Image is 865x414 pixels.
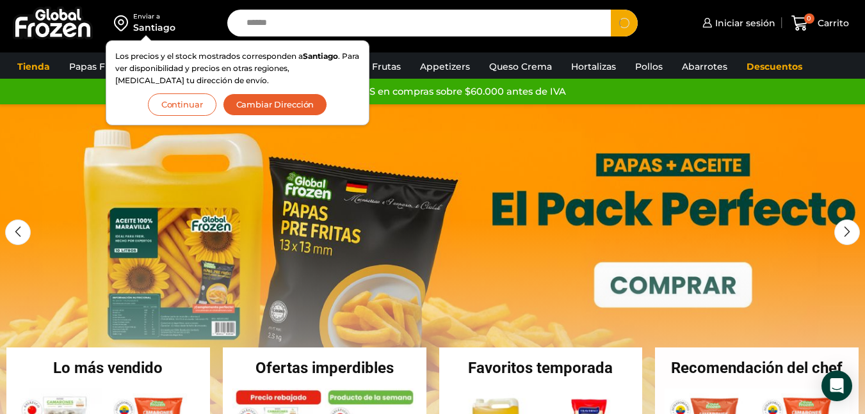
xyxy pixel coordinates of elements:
[611,10,638,36] button: Search button
[11,54,56,79] a: Tienda
[740,54,809,79] a: Descuentos
[814,17,849,29] span: Carrito
[834,219,860,245] div: Next slide
[5,219,31,245] div: Previous slide
[63,54,131,79] a: Papas Fritas
[115,50,360,87] p: Los precios y el stock mostrados corresponden a . Para ver disponibilidad y precios en otras regi...
[223,93,328,116] button: Cambiar Dirección
[439,360,643,376] h2: Favoritos temporada
[148,93,216,116] button: Continuar
[303,51,338,61] strong: Santiago
[114,12,133,34] img: address-field-icon.svg
[565,54,622,79] a: Hortalizas
[699,10,775,36] a: Iniciar sesión
[629,54,669,79] a: Pollos
[675,54,734,79] a: Abarrotes
[223,360,426,376] h2: Ofertas imperdibles
[788,8,852,38] a: 0 Carrito
[655,360,859,376] h2: Recomendación del chef
[821,370,852,401] div: Open Intercom Messenger
[483,54,558,79] a: Queso Crema
[6,360,210,376] h2: Lo más vendido
[133,12,175,21] div: Enviar a
[133,21,175,34] div: Santiago
[712,17,775,29] span: Iniciar sesión
[414,54,476,79] a: Appetizers
[804,13,814,24] span: 0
